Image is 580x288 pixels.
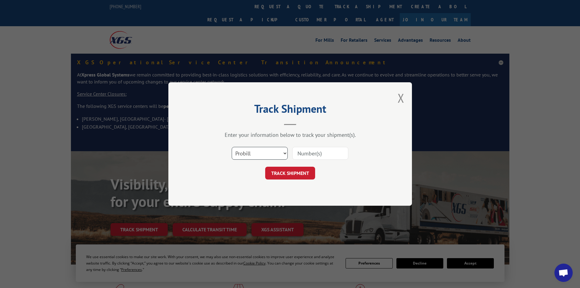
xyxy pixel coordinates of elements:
input: Number(s) [292,147,348,160]
button: Close modal [398,90,404,106]
h2: Track Shipment [199,105,381,116]
button: TRACK SHIPMENT [265,167,315,180]
div: Enter your information below to track your shipment(s). [199,131,381,138]
a: Open chat [554,264,573,282]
